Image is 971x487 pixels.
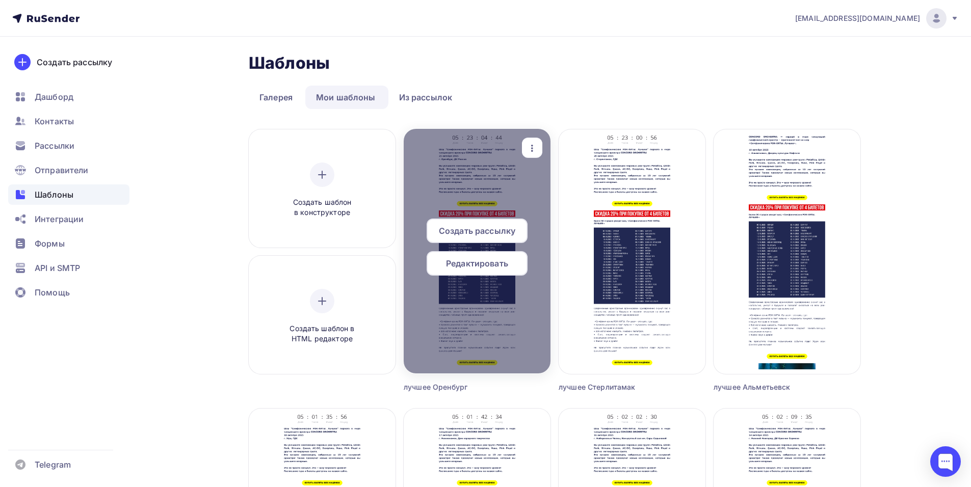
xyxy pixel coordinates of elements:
h2: Шаблоны [249,53,330,73]
a: Мои шаблоны [305,86,386,109]
div: Создать рассылку [37,56,112,68]
div: лучшее Оренбург [404,382,514,392]
a: Рассылки [8,136,129,156]
span: Интеграции [35,213,84,225]
a: [EMAIL_ADDRESS][DOMAIN_NAME] [795,8,959,29]
span: Контакты [35,115,74,127]
div: лучшее Альметьевск [714,382,824,392]
a: Из рассылок [388,86,463,109]
span: [EMAIL_ADDRESS][DOMAIN_NAME] [795,13,920,23]
div: лучшее Стерлитамак [559,382,669,392]
span: Помощь [35,286,70,299]
span: Telegram [35,458,71,471]
span: Шаблоны [35,188,73,201]
a: Отправители [8,160,129,180]
span: Создать шаблон в HTML редакторе [274,323,371,344]
span: Формы [35,237,65,250]
span: Редактировать [446,257,508,269]
span: Создать рассылку [439,225,515,237]
a: Формы [8,233,129,254]
a: Шаблоны [8,184,129,205]
span: Создать шаблон в конструкторе [274,197,371,218]
a: Галерея [249,86,303,109]
span: Дашборд [35,91,73,103]
span: Отправители [35,164,89,176]
a: Дашборд [8,87,129,107]
a: Контакты [8,111,129,131]
span: API и SMTP [35,262,80,274]
span: Рассылки [35,140,74,152]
